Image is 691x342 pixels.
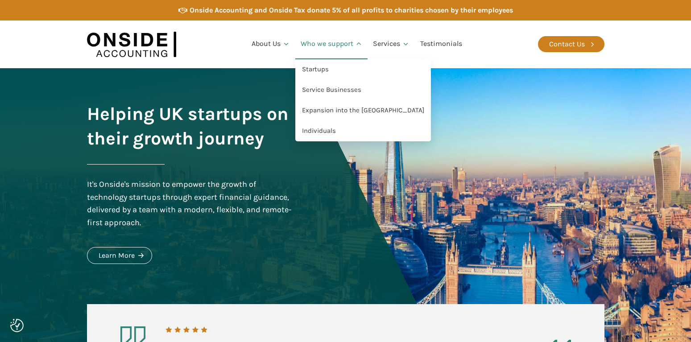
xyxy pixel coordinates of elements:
img: Revisit consent button [10,319,24,332]
button: Consent Preferences [10,319,24,332]
a: Contact Us [538,36,604,52]
h1: Helping UK startups on their growth journey [87,102,294,151]
a: Service Businesses [295,80,431,100]
div: Contact Us [549,38,585,50]
img: Onside Accounting [87,27,176,62]
a: Startups [295,59,431,80]
div: Onside Accounting and Onside Tax donate 5% of all profits to charities chosen by their employees [190,4,513,16]
div: Learn More [99,250,135,261]
a: Who we support [295,29,368,59]
a: Testimonials [415,29,468,59]
a: Expansion into the [GEOGRAPHIC_DATA] [295,100,431,121]
a: Services [368,29,415,59]
a: Individuals [295,121,431,141]
div: It's Onside's mission to empower the growth of technology startups through expert financial guida... [87,178,294,229]
a: About Us [246,29,295,59]
a: Learn More [87,247,152,264]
